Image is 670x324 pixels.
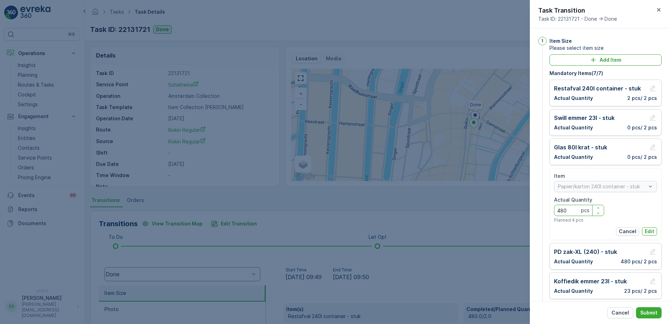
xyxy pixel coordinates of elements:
[549,38,572,45] p: Item Size
[616,227,639,236] button: Cancel
[554,84,641,93] p: Restafval 240l container - stuk
[607,307,633,318] button: Cancel
[554,114,615,122] p: Swill emmer 23l - stuk
[554,95,593,102] p: Actual Quantity
[554,154,593,161] p: Actual Quantity
[538,15,617,22] span: Task ID: 22131721 - Done -> Done
[642,227,657,236] button: Edit
[554,217,583,223] span: Planned 4 pcs
[554,288,593,295] p: Actual Quantity
[554,248,617,256] p: PD zak-XL (240) - stuk
[645,228,654,235] p: Edit
[554,173,565,179] label: Item
[640,309,657,316] p: Submit
[581,207,589,214] p: pcs
[549,54,662,66] button: Add Item
[611,309,629,316] p: Cancel
[636,307,662,318] button: Submit
[549,45,662,52] span: Please select item size
[627,154,657,161] p: 0 pcs / 2 pcs
[554,124,593,131] p: Actual Quantity
[538,6,617,15] p: Task Transition
[627,95,657,102] p: 2 pcs / 2 pcs
[621,258,657,265] p: 480 pcs / 2 pcs
[538,37,547,45] div: 1
[554,197,592,203] label: Actual Quantity
[554,277,627,285] p: Koffiedik emmer 23l - stuk
[600,56,621,63] p: Add Item
[554,143,607,151] p: Glas 80l krat - stuk
[619,228,636,235] p: Cancel
[549,70,662,77] p: Mandatory Items ( 7 / 7 )
[554,258,593,265] p: Actual Quantity
[627,124,657,131] p: 0 pcs / 2 pcs
[624,288,657,295] p: 23 pcs / 2 pcs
